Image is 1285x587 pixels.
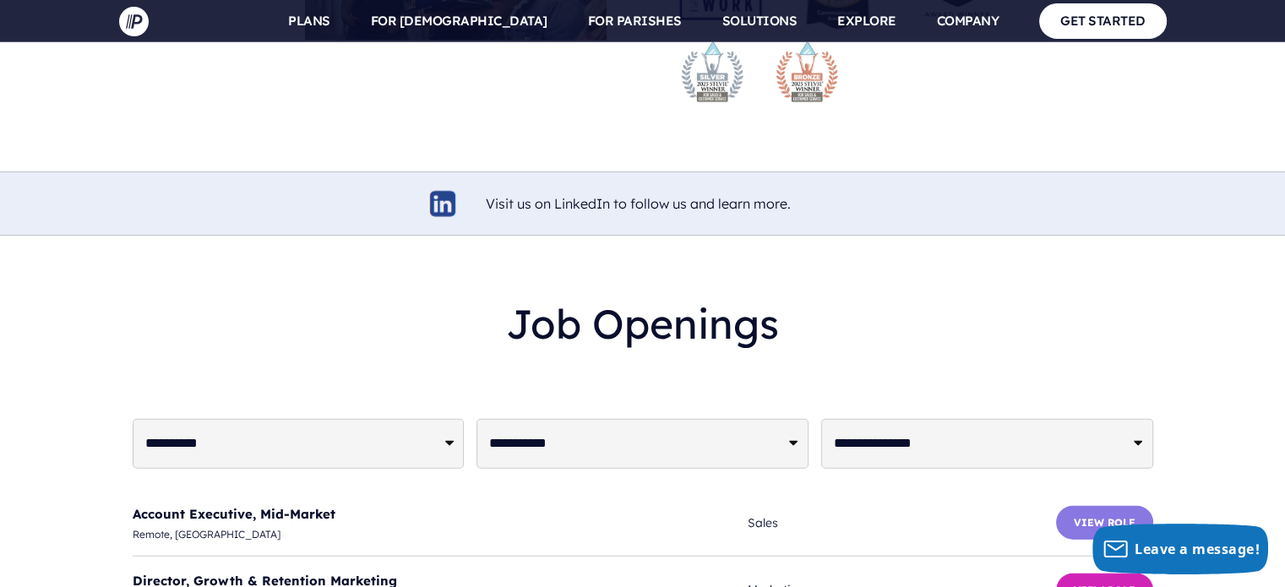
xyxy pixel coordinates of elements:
button: Leave a message! [1092,524,1268,574]
img: linkedin-logo [427,188,459,220]
a: Visit us on LinkedIn to follow us and learn more. [486,195,791,212]
img: stevie-bronze [773,38,841,106]
img: stevie-silver [678,38,746,106]
a: GET STARTED [1039,3,1167,38]
h2: Job Openings [133,286,1153,361]
span: Leave a message! [1135,540,1260,558]
a: Account Executive, Mid-Market [133,506,335,522]
span: Remote, [GEOGRAPHIC_DATA] [133,525,749,544]
button: View Role [1056,506,1153,540]
span: Sales [748,513,1055,534]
